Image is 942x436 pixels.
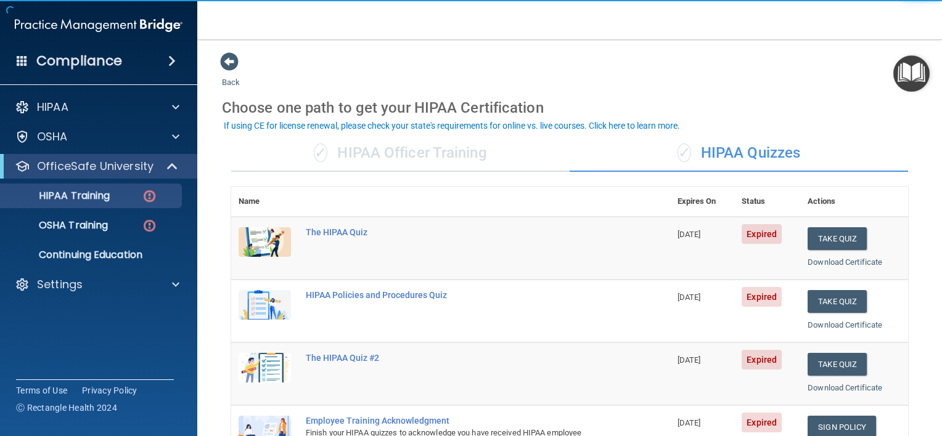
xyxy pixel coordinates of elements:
[16,402,117,414] span: Ⓒ Rectangle Health 2024
[82,384,137,397] a: Privacy Policy
[808,257,882,267] a: Download Certificate
[306,227,608,237] div: The HIPAA Quiz
[36,52,122,70] h4: Compliance
[734,187,800,217] th: Status
[37,100,68,115] p: HIPAA
[314,143,327,162] span: ✓
[231,187,298,217] th: Name
[224,121,680,130] div: If using CE for license renewal, please check your state's requirements for online vs. live cours...
[15,277,179,292] a: Settings
[678,143,691,162] span: ✓
[222,90,917,126] div: Choose one path to get your HIPAA Certification
[808,290,867,313] button: Take Quiz
[37,277,83,292] p: Settings
[8,219,108,232] p: OSHA Training
[678,355,701,365] span: [DATE]
[670,187,735,217] th: Expires On
[808,227,867,250] button: Take Quiz
[880,371,927,418] iframe: Drift Widget Chat Controller
[15,159,179,174] a: OfficeSafe University
[16,384,67,397] a: Terms of Use
[800,187,908,217] th: Actions
[808,353,867,376] button: Take Quiz
[8,190,110,202] p: HIPAA Training
[570,135,908,172] div: HIPAA Quizzes
[222,119,682,132] button: If using CE for license renewal, please check your state's requirements for online vs. live cours...
[678,418,701,427] span: [DATE]
[222,63,240,87] a: Back
[15,13,182,38] img: PMB logo
[678,230,701,239] span: [DATE]
[37,129,68,144] p: OSHA
[742,413,782,432] span: Expired
[893,55,930,92] button: Open Resource Center
[306,290,608,300] div: HIPAA Policies and Procedures Quiz
[306,416,608,426] div: Employee Training Acknowledgment
[306,353,608,363] div: The HIPAA Quiz #2
[742,287,782,307] span: Expired
[742,350,782,369] span: Expired
[37,159,154,174] p: OfficeSafe University
[15,100,179,115] a: HIPAA
[231,135,570,172] div: HIPAA Officer Training
[8,249,176,261] p: Continuing Education
[808,320,882,329] a: Download Certificate
[678,293,701,302] span: [DATE]
[15,129,179,144] a: OSHA
[142,218,157,233] img: danger-circle.6113f641.png
[808,383,882,392] a: Download Certificate
[742,224,782,244] span: Expired
[142,188,157,204] img: danger-circle.6113f641.png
